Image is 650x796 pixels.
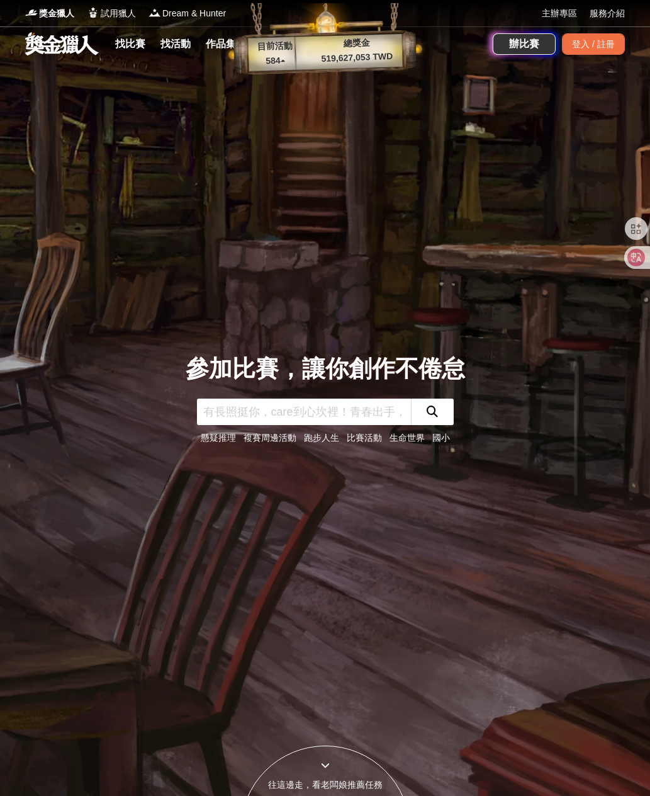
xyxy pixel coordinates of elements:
[300,35,413,52] p: 總獎金
[201,35,241,53] a: 作品集
[39,7,74,20] span: 獎金獵人
[249,39,300,54] p: 目前活動
[244,433,296,443] a: 複賽周邊活動
[25,6,38,19] img: Logo
[162,7,226,20] span: Dream & Hunter
[493,33,556,55] a: 辦比賽
[155,35,196,53] a: 找活動
[148,7,226,20] a: LogoDream & Hunter
[87,6,99,19] img: Logo
[432,433,450,443] a: 國小
[347,433,382,443] a: 比賽活動
[590,7,625,20] a: 服務介紹
[25,7,74,20] a: Logo獎金獵人
[110,35,150,53] a: 找比賽
[300,49,414,66] p: 519,627,053 TWD
[241,778,410,792] div: 往這邊走，看老闆娘推薦任務
[186,351,465,387] div: 參加比賽，讓你創作不倦怠
[250,54,301,69] p: 584 ▴
[542,7,577,20] a: 主辦專區
[304,433,339,443] a: 跑步人生
[201,433,236,443] a: 懸疑推理
[87,7,136,20] a: Logo試用獵人
[101,7,136,20] span: 試用獵人
[148,6,161,19] img: Logo
[389,433,425,443] a: 生命世界
[562,33,625,55] div: 登入 / 註冊
[197,399,411,425] input: 有長照挺你，care到心坎裡！青春出手，拍出照顧 影音徵件活動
